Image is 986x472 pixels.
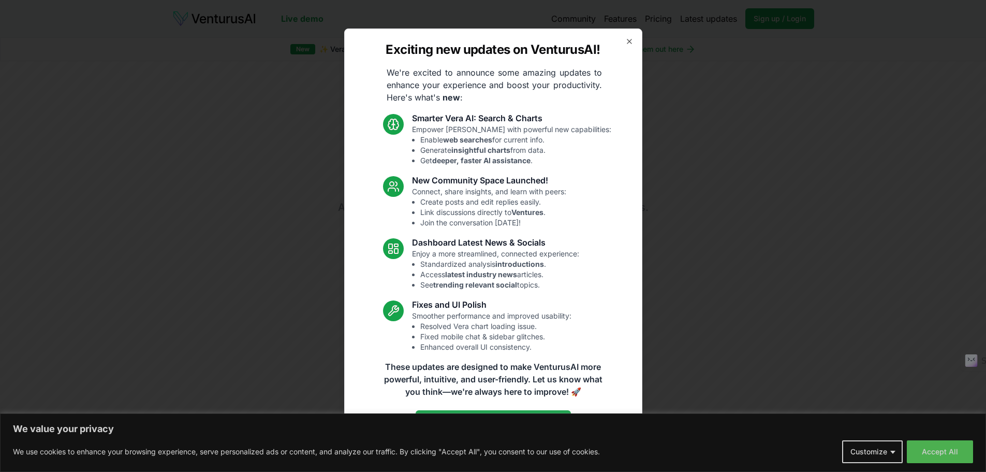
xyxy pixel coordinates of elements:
[420,197,566,207] li: Create posts and edit replies easily.
[412,124,611,166] p: Empower [PERSON_NAME] with powerful new capabilities:
[433,280,517,289] strong: trending relevant social
[420,135,611,145] li: Enable for current info.
[451,146,510,154] strong: insightful charts
[412,311,571,352] p: Smoother performance and improved usability:
[378,66,610,104] p: We're excited to announce some amazing updates to enhance your experience and boost your producti...
[420,280,579,290] li: See topics.
[420,259,579,269] li: Standardized analysis .
[412,187,566,228] p: Connect, share insights, and learn with peers:
[377,361,609,398] p: These updates are designed to make VenturusAI more powerful, intuitive, and user-friendly. Let us...
[443,135,492,144] strong: web searches
[420,155,611,166] li: Get .
[432,156,531,165] strong: deeper, faster AI assistance
[412,249,579,290] p: Enjoy a more streamlined, connected experience:
[495,260,544,268] strong: introductions
[412,112,611,124] h3: Smarter Vera AI: Search & Charts
[420,342,571,352] li: Enhanced overall UI consistency.
[420,332,571,342] li: Fixed mobile chat & sidebar glitches.
[511,208,543,217] strong: Ventures
[443,92,460,103] strong: new
[420,269,579,280] li: Access articles.
[386,41,600,58] h2: Exciting new updates on VenturusAI!
[420,218,566,228] li: Join the conversation [DATE]!
[416,410,571,431] a: Read the full announcement on our blog!
[445,270,517,279] strong: latest industry news
[412,236,579,249] h3: Dashboard Latest News & Socials
[420,207,566,218] li: Link discussions directly to .
[420,145,611,155] li: Generate from data.
[412,298,571,311] h3: Fixes and UI Polish
[412,174,566,187] h3: New Community Space Launched!
[420,321,571,332] li: Resolved Vera chart loading issue.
